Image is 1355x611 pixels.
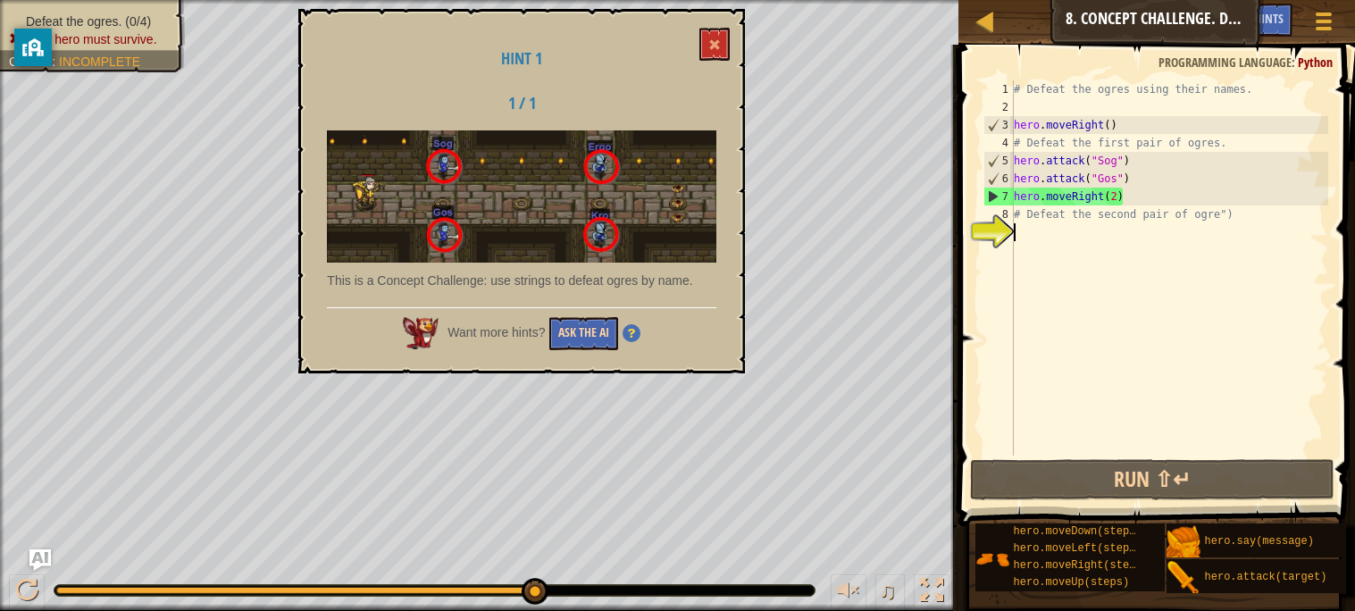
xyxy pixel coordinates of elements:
[447,325,545,339] span: Want more hints?
[983,98,1014,116] div: 2
[984,170,1014,188] div: 6
[975,542,1009,576] img: portrait.png
[1167,561,1200,595] img: portrait.png
[327,272,716,289] p: This is a Concept Challenge: use strings to defeat ogres by name.
[1298,54,1333,71] span: Python
[9,13,171,30] li: Defeat the ogres.
[831,574,866,611] button: Adjust volume
[466,95,578,113] h2: 1 / 1
[984,152,1014,170] div: 5
[983,223,1014,241] div: 9
[1205,535,1314,548] span: hero.say(message)
[14,29,52,66] button: privacy banner
[26,14,151,29] span: Defeat the ogres. (0/4)
[501,47,542,70] span: Hint 1
[549,317,618,350] button: Ask the AI
[59,54,140,69] span: Incomplete
[914,574,949,611] button: Toggle fullscreen
[1014,542,1142,555] span: hero.moveLeft(steps)
[1014,525,1142,538] span: hero.moveDown(steps)
[984,116,1014,134] div: 3
[1206,10,1236,27] span: Ask AI
[984,188,1014,205] div: 7
[970,459,1334,500] button: Run ⇧↵
[9,30,171,48] li: Your hero must survive.
[1014,559,1149,572] span: hero.moveRight(steps)
[879,577,897,604] span: ♫
[1292,54,1298,71] span: :
[403,317,439,349] img: AI
[1205,571,1327,583] span: hero.attack(target)
[983,205,1014,223] div: 8
[52,54,59,69] span: :
[327,130,716,263] img: Dangerous steps new
[29,549,51,571] button: Ask AI
[1014,576,1130,589] span: hero.moveUp(steps)
[983,134,1014,152] div: 4
[983,80,1014,98] div: 1
[9,54,52,69] span: Goals
[1158,54,1292,71] span: Programming language
[1254,10,1284,27] span: Hints
[1167,525,1200,559] img: portrait.png
[1301,4,1346,46] button: Show game menu
[875,574,906,611] button: ♫
[9,574,45,611] button: Ctrl + P: Play
[623,324,640,342] img: Hint
[1197,4,1245,37] button: Ask AI
[26,32,157,46] span: Your hero must survive.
